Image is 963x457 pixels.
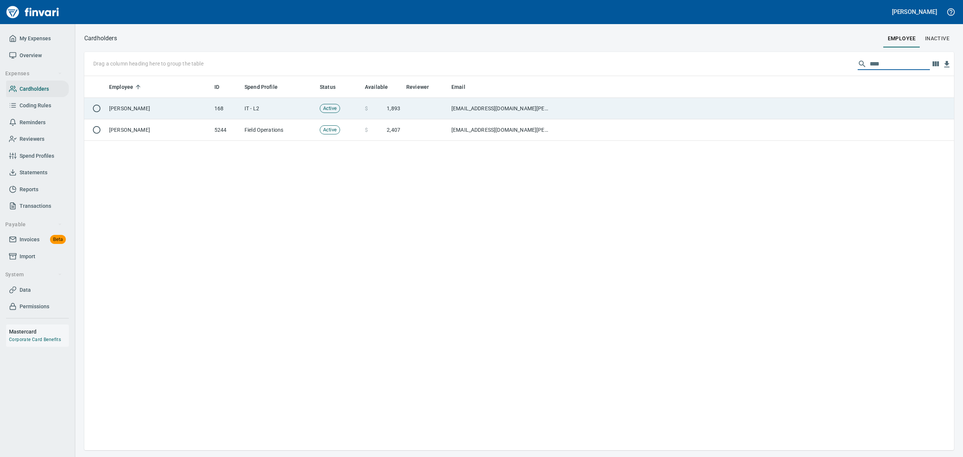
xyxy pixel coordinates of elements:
[20,201,51,211] span: Transactions
[448,119,554,141] td: [EMAIL_ADDRESS][DOMAIN_NAME][PERSON_NAME]
[211,119,242,141] td: 5244
[20,302,49,311] span: Permissions
[6,47,69,64] a: Overview
[925,34,949,43] span: Inactive
[20,235,39,244] span: Invoices
[84,34,117,43] nav: breadcrumb
[211,98,242,119] td: 168
[892,8,937,16] h5: [PERSON_NAME]
[20,151,54,161] span: Spend Profiles
[6,81,69,97] a: Cardholders
[451,82,465,91] span: Email
[50,235,66,244] span: Beta
[20,51,42,60] span: Overview
[387,126,400,134] span: 2,407
[5,270,62,279] span: System
[109,82,133,91] span: Employee
[242,98,317,119] td: IT - L2
[214,82,219,91] span: ID
[6,148,69,165] a: Spend Profiles
[245,82,287,91] span: Spend Profile
[5,220,62,229] span: Payable
[6,164,69,181] a: Statements
[84,34,117,43] p: Cardholders
[106,119,211,141] td: [PERSON_NAME]
[6,282,69,299] a: Data
[20,185,38,194] span: Reports
[2,268,65,282] button: System
[930,58,941,70] button: Choose columns to display
[365,82,388,91] span: Available
[2,218,65,232] button: Payable
[320,126,340,134] span: Active
[2,67,65,81] button: Expenses
[406,82,429,91] span: Reviewer
[242,119,317,141] td: Field Operations
[5,69,62,78] span: Expenses
[6,198,69,215] a: Transactions
[93,60,204,67] p: Drag a column heading here to group the table
[6,231,69,248] a: InvoicesBeta
[20,118,46,127] span: Reminders
[9,328,69,336] h6: Mastercard
[20,84,49,94] span: Cardholders
[365,126,368,134] span: $
[320,105,340,112] span: Active
[448,98,554,119] td: [EMAIL_ADDRESS][DOMAIN_NAME][PERSON_NAME]
[20,285,31,295] span: Data
[6,97,69,114] a: Coding Rules
[6,30,69,47] a: My Expenses
[20,134,44,144] span: Reviewers
[320,82,336,91] span: Status
[109,82,143,91] span: Employee
[5,3,61,21] img: Finvari
[6,131,69,148] a: Reviewers
[20,34,51,43] span: My Expenses
[888,34,916,43] span: employee
[106,98,211,119] td: [PERSON_NAME]
[365,82,398,91] span: Available
[6,248,69,265] a: Import
[320,82,345,91] span: Status
[20,168,47,177] span: Statements
[245,82,278,91] span: Spend Profile
[451,82,475,91] span: Email
[406,82,439,91] span: Reviewer
[6,298,69,315] a: Permissions
[941,59,952,70] button: Download Table
[9,337,61,342] a: Corporate Card Benefits
[890,6,939,18] button: [PERSON_NAME]
[214,82,229,91] span: ID
[387,105,400,112] span: 1,893
[6,181,69,198] a: Reports
[20,252,35,261] span: Import
[365,105,368,112] span: $
[6,114,69,131] a: Reminders
[20,101,51,110] span: Coding Rules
